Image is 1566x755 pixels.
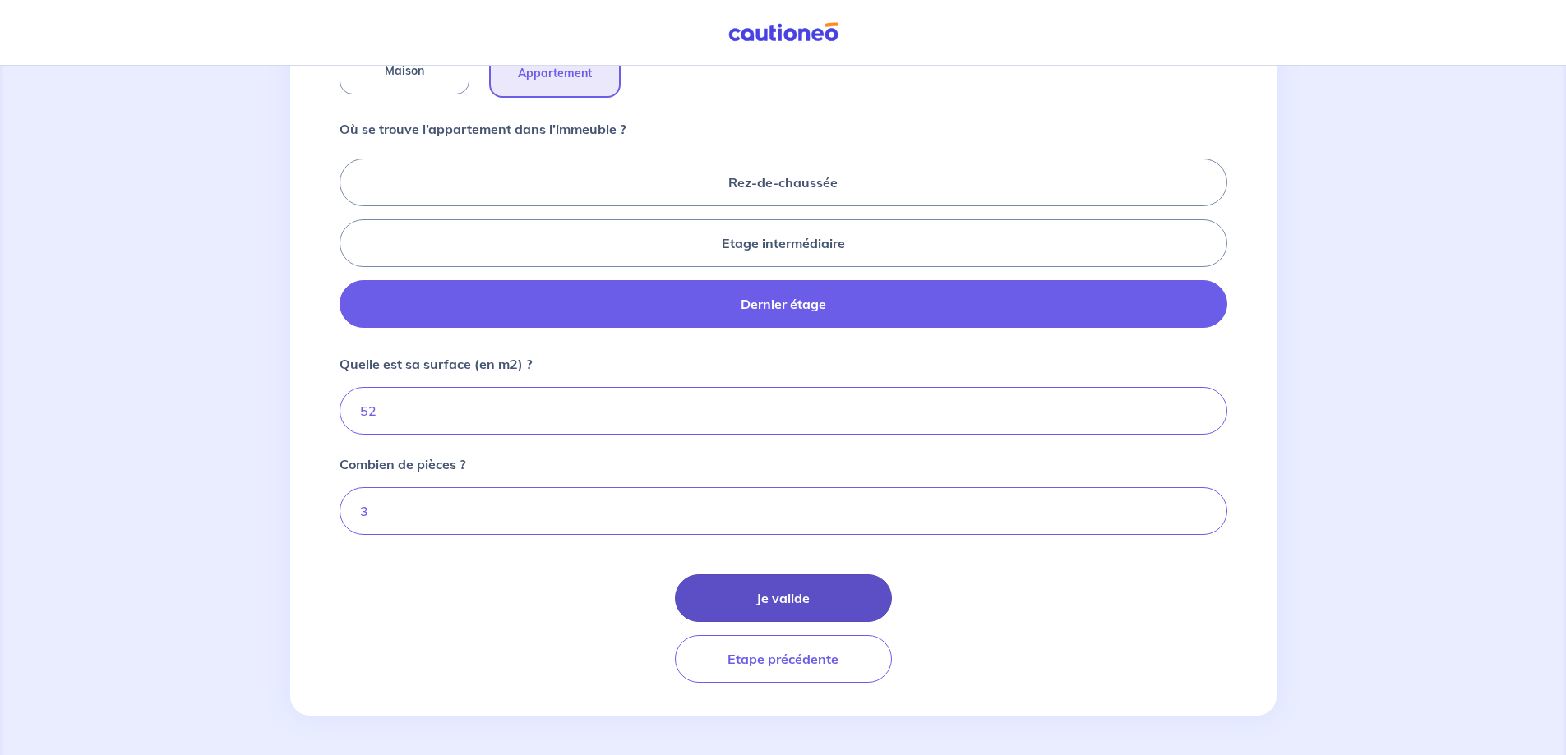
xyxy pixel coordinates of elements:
button: Je valide [675,574,892,622]
p: Quelle est sa surface (en m2) ? [340,354,532,374]
input: Ex : 67 [340,387,1227,435]
p: Combien de pièces ? [340,454,465,474]
label: Dernier étage [340,280,1227,328]
span: Maison [385,61,424,81]
img: Cautioneo [722,22,845,43]
input: Ex: 1 [340,487,1227,535]
label: Etage intermédiaire [340,219,1227,267]
span: Appartement [518,63,592,83]
button: Etape précédente [675,635,892,683]
p: Où se trouve l’appartement dans l’immeuble ? [340,119,626,139]
label: Rez-de-chaussée [340,159,1227,206]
